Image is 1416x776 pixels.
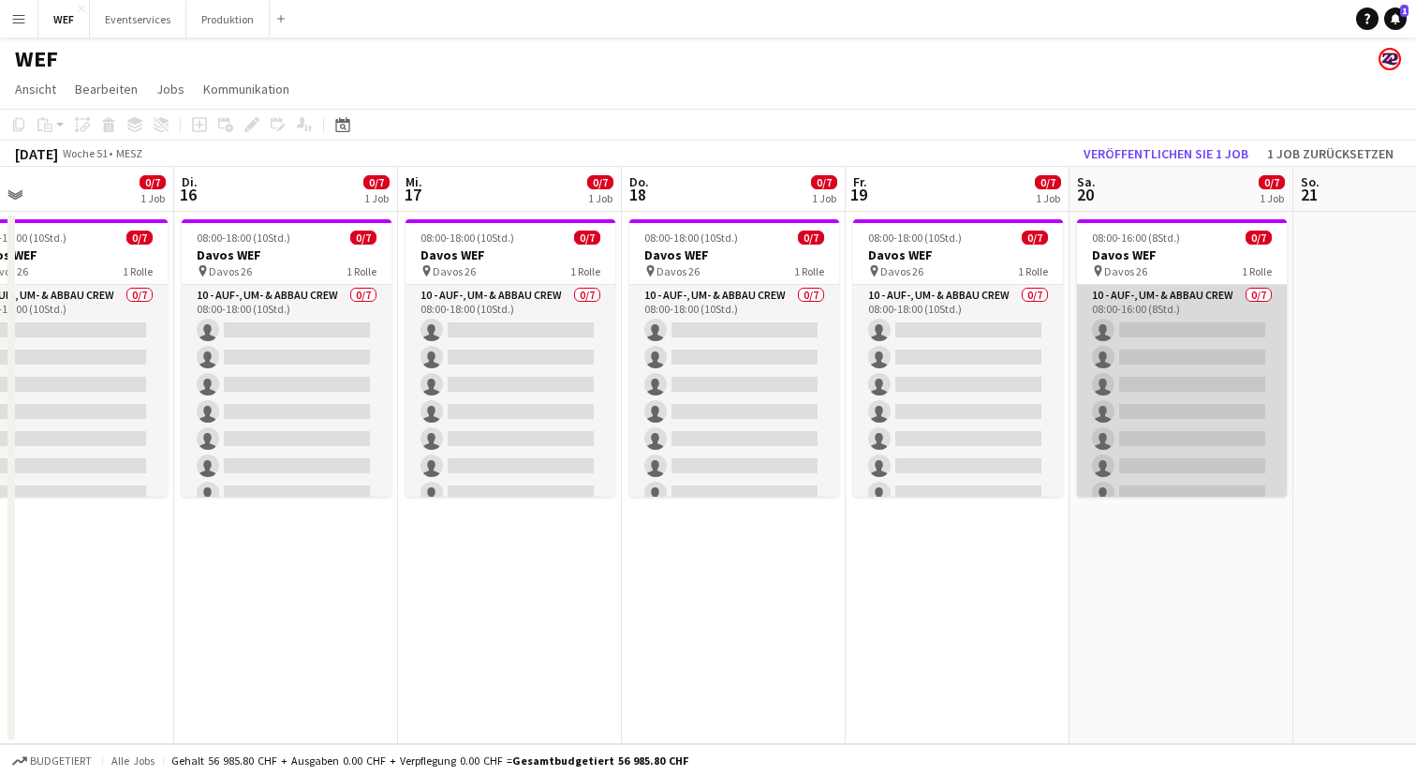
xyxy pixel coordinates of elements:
app-user-avatar: Team Zeitpol [1379,48,1401,70]
span: 19 [850,184,867,205]
h3: Davos WEF [182,246,391,263]
span: 0/7 [350,231,376,245]
a: Ansicht [7,77,64,101]
h3: Davos WEF [629,246,839,263]
span: Alle Jobs [111,754,155,768]
div: 1 Job [588,191,612,205]
button: 1 Job zurücksetzen [1260,142,1401,166]
span: 1 Rolle [1242,264,1272,278]
span: 0/7 [1035,175,1061,189]
span: Jobs [156,81,184,97]
h1: WEF [15,45,58,73]
span: 1 Rolle [1018,264,1048,278]
span: Sa. [1077,173,1096,190]
button: Veröffentlichen Sie 1 Job [1076,142,1256,166]
span: Gesamtbudgetiert 56 985.80 CHF [512,754,688,768]
span: Davos 26 [433,264,476,278]
span: Do. [629,173,649,190]
span: 1 Rolle [794,264,824,278]
span: So. [1301,173,1320,190]
span: 18 [627,184,649,205]
button: Budgetiert [9,751,95,771]
div: Gehalt 56 985.80 CHF + Ausgaben 0.00 CHF + Verpflegung 0.00 CHF = [171,754,688,768]
a: Jobs [149,77,192,101]
span: Woche 51 [62,146,109,160]
a: Bearbeiten [67,77,145,101]
div: 1 Job [1036,191,1060,205]
div: 1 Job [812,191,836,205]
span: 08:00-18:00 (10Std.) [868,231,962,245]
span: 08:00-16:00 (8Std.) [1092,231,1180,245]
a: Kommunikation [196,77,297,101]
span: Fr. [853,173,867,190]
span: 21 [1298,184,1320,205]
app-card-role: 10 - Auf-, Um- & Abbau Crew0/708:00-18:00 (10Std.) [182,285,391,512]
div: 1 Job [364,191,389,205]
button: WEF [38,1,90,37]
span: 0/7 [811,175,837,189]
span: 1 Rolle [570,264,600,278]
span: 0/7 [140,175,166,189]
app-job-card: 08:00-18:00 (10Std.)0/7Davos WEF Davos 261 Rolle10 - Auf-, Um- & Abbau Crew0/708:00-18:00 (10Std.) [629,219,839,497]
app-card-role: 10 - Auf-, Um- & Abbau Crew0/708:00-16:00 (8Std.) [1077,285,1287,512]
app-job-card: 08:00-18:00 (10Std.)0/7Davos WEF Davos 261 Rolle10 - Auf-, Um- & Abbau Crew0/708:00-18:00 (10Std.) [853,219,1063,497]
span: 0/7 [1246,231,1272,245]
span: Ansicht [15,81,56,97]
span: Davos 26 [656,264,700,278]
span: Davos 26 [880,264,923,278]
div: [DATE] [15,144,58,163]
app-job-card: 08:00-18:00 (10Std.)0/7Davos WEF Davos 261 Rolle10 - Auf-, Um- & Abbau Crew0/708:00-18:00 (10Std.) [182,219,391,497]
app-card-role: 10 - Auf-, Um- & Abbau Crew0/708:00-18:00 (10Std.) [629,285,839,512]
button: Eventservices [90,1,186,37]
span: 0/7 [1022,231,1048,245]
span: 0/7 [1259,175,1285,189]
div: 1 Job [140,191,165,205]
span: 16 [179,184,198,205]
span: 08:00-18:00 (10Std.) [197,231,290,245]
a: 1 [1384,7,1407,30]
h3: Davos WEF [1077,246,1287,263]
span: 08:00-18:00 (10Std.) [420,231,514,245]
h3: Davos WEF [853,246,1063,263]
span: 0/7 [363,175,390,189]
app-job-card: 08:00-18:00 (10Std.)0/7Davos WEF Davos 261 Rolle10 - Auf-, Um- & Abbau Crew0/708:00-18:00 (10Std.) [406,219,615,497]
span: 20 [1074,184,1096,205]
span: 1 [1400,5,1409,17]
span: 0/7 [587,175,613,189]
span: 0/7 [574,231,600,245]
div: 1 Job [1260,191,1284,205]
span: 17 [403,184,422,205]
app-job-card: 08:00-16:00 (8Std.)0/7Davos WEF Davos 261 Rolle10 - Auf-, Um- & Abbau Crew0/708:00-16:00 (8Std.) [1077,219,1287,497]
span: Mi. [406,173,422,190]
span: Bearbeiten [75,81,138,97]
div: MESZ [116,146,142,160]
span: 1 Rolle [123,264,153,278]
span: Budgetiert [30,754,92,768]
app-card-role: 10 - Auf-, Um- & Abbau Crew0/708:00-18:00 (10Std.) [853,285,1063,512]
span: Davos 26 [209,264,252,278]
span: Kommunikation [203,81,289,97]
span: 08:00-18:00 (10Std.) [644,231,738,245]
span: 0/7 [798,231,824,245]
button: Produktion [186,1,270,37]
span: 0/7 [126,231,153,245]
span: Di. [182,173,198,190]
span: Davos 26 [1104,264,1147,278]
h3: Davos WEF [406,246,615,263]
span: 1 Rolle [347,264,376,278]
app-card-role: 10 - Auf-, Um- & Abbau Crew0/708:00-18:00 (10Std.) [406,285,615,512]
